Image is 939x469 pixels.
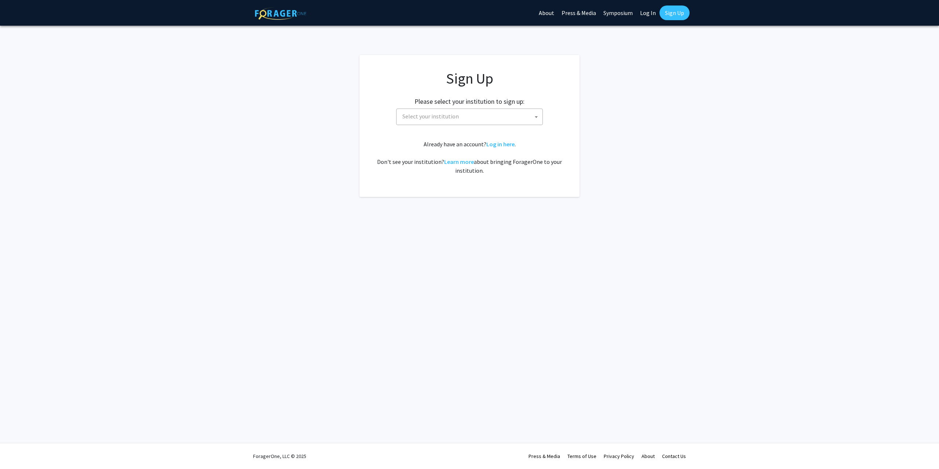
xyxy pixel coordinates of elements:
[529,453,560,459] a: Press & Media
[396,109,543,125] span: Select your institution
[486,140,515,148] a: Log in here
[567,453,596,459] a: Terms of Use
[414,98,525,106] h2: Please select your institution to sign up:
[402,113,459,120] span: Select your institution
[399,109,542,124] span: Select your institution
[604,453,634,459] a: Privacy Policy
[642,453,655,459] a: About
[444,158,474,165] a: Learn more about bringing ForagerOne to your institution
[253,443,306,469] div: ForagerOne, LLC © 2025
[374,140,565,175] div: Already have an account? . Don't see your institution? about bringing ForagerOne to your institut...
[255,7,306,20] img: ForagerOne Logo
[374,70,565,87] h1: Sign Up
[660,6,690,20] a: Sign Up
[662,453,686,459] a: Contact Us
